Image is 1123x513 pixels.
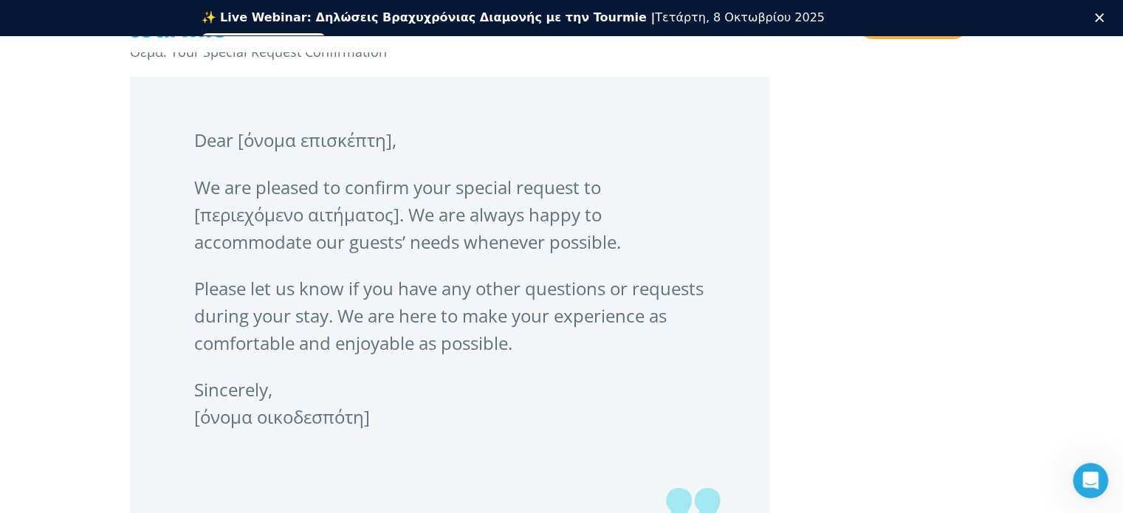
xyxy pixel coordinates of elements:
div: Κλείσιμο [1095,13,1110,22]
p: We are pleased to confirm your special request to [περιεχόμενο αιτήματος]. We are always happy to... [194,173,706,255]
p: Sincerely, [όνομα οικοδεσπότη] [194,376,706,430]
p: Dear [όνομα επισκέπτη], [194,126,706,154]
div: Τετάρτη, 8 Οκτωβρίου 2025 [202,10,825,25]
iframe: Intercom live chat [1073,463,1108,498]
a: Εγγραφείτε δωρεάν [202,33,326,51]
p: Please let us know if you have any other questions or requests during your stay. We are here to m... [194,275,706,357]
b: ✨ Live Webinar: Δηλώσεις Βραχυχρόνιας Διαμονής με την Tourmie | [202,10,656,24]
